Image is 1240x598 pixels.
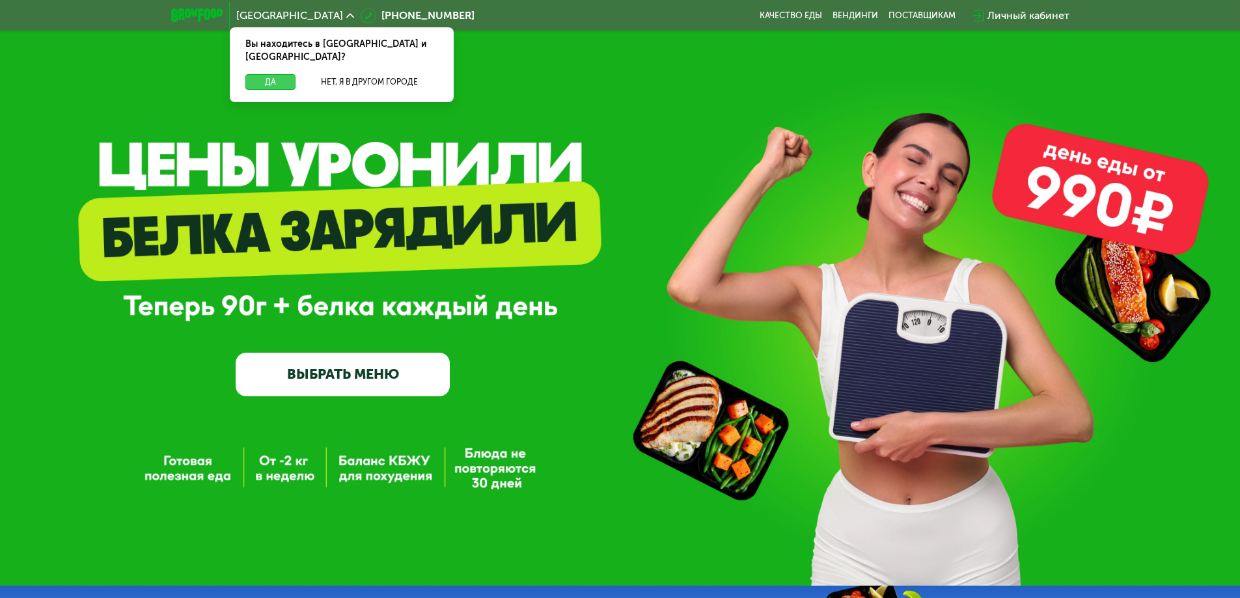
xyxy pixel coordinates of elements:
span: [GEOGRAPHIC_DATA] [236,10,343,21]
button: Нет, я в другом городе [301,74,438,90]
a: Качество еды [760,10,822,21]
button: Да [245,74,296,90]
div: Вы находитесь в [GEOGRAPHIC_DATA] и [GEOGRAPHIC_DATA]? [230,27,454,74]
a: Вендинги [833,10,878,21]
a: [PHONE_NUMBER] [361,8,475,23]
div: Личный кабинет [987,8,1069,23]
div: поставщикам [889,10,956,21]
a: ВЫБРАТЬ МЕНЮ [236,353,450,396]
